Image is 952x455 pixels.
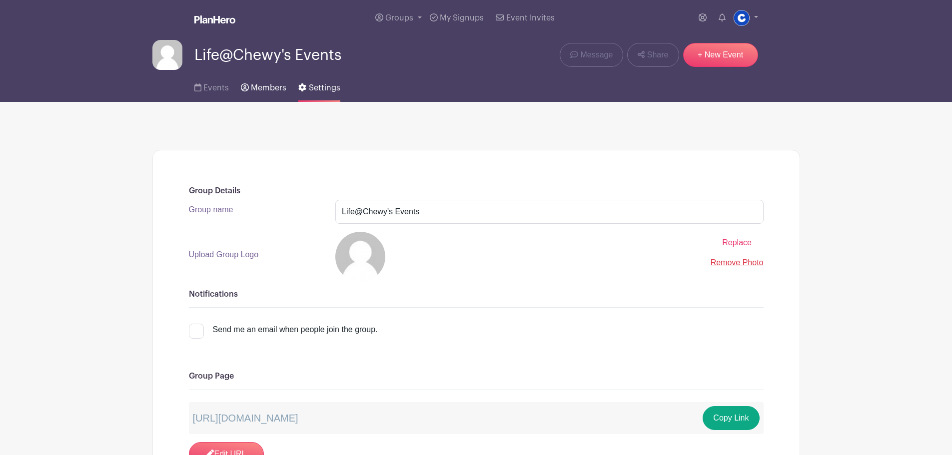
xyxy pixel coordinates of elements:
[580,49,613,61] span: Message
[194,70,229,102] a: Events
[711,258,764,267] a: Remove Photo
[203,84,229,92] span: Events
[189,204,233,216] label: Group name
[647,49,669,61] span: Share
[213,324,378,336] div: Send me an email when people join the group.
[152,40,182,70] img: default-ce2991bfa6775e67f084385cd625a349d9dcbb7a52a09fb2fda1e96e2d18dcdb.png
[194,15,235,23] img: logo_white-6c42ec7e38ccf1d336a20a19083b03d10ae64f83f12c07503d8b9e83406b4c7d.svg
[241,70,286,102] a: Members
[734,10,750,26] img: 1629734264472.jfif
[440,14,484,22] span: My Signups
[506,14,555,22] span: Event Invites
[193,411,298,426] p: [URL][DOMAIN_NAME]
[194,47,341,63] span: Life@Chewy's Events
[251,84,286,92] span: Members
[189,290,764,299] h6: Notifications
[298,70,340,102] a: Settings
[683,43,758,67] a: + New Event
[703,406,759,430] button: Copy Link
[560,43,623,67] a: Message
[309,84,340,92] span: Settings
[385,14,413,22] span: Groups
[627,43,679,67] a: Share
[189,249,259,261] label: Upload Group Logo
[189,372,764,381] h6: Group Page
[189,186,764,196] h6: Group Details
[335,232,385,282] img: default-ce2991bfa6775e67f084385cd625a349d9dcbb7a52a09fb2fda1e96e2d18dcdb.png
[722,238,752,247] span: Replace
